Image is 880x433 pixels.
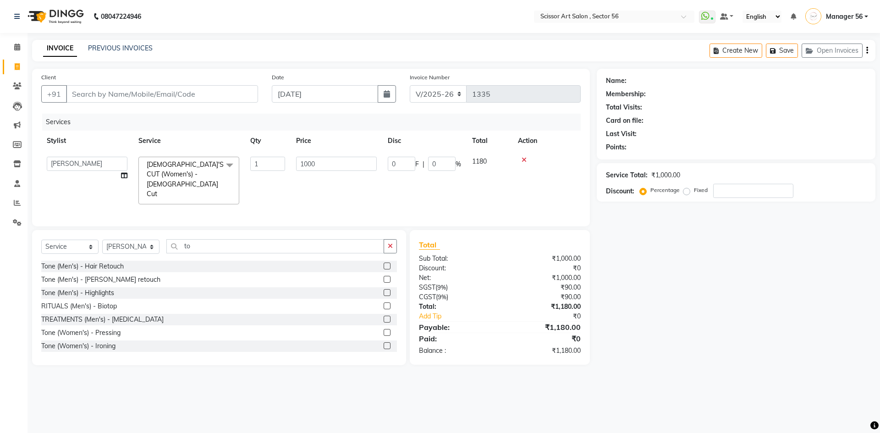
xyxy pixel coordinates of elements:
[606,76,627,86] div: Name:
[291,131,382,151] th: Price
[41,262,124,271] div: Tone (Men's) - Hair Retouch
[423,159,424,169] span: |
[41,73,56,82] label: Client
[147,160,224,198] span: [DEMOGRAPHIC_DATA]'S CUT (Women's) - [DEMOGRAPHIC_DATA] Cut
[500,333,587,344] div: ₹0
[456,159,461,169] span: %
[805,8,821,24] img: Manager 56
[802,44,863,58] button: Open Invoices
[606,116,643,126] div: Card on file:
[467,131,512,151] th: Total
[382,131,467,151] th: Disc
[419,283,435,291] span: SGST
[166,239,384,253] input: Search or Scan
[606,129,637,139] div: Last Visit:
[766,44,798,58] button: Save
[412,273,500,283] div: Net:
[606,186,634,196] div: Discount:
[412,333,500,344] div: Paid:
[512,131,581,151] th: Action
[412,283,500,292] div: ( )
[650,186,680,194] label: Percentage
[133,131,245,151] th: Service
[412,346,500,356] div: Balance :
[514,312,587,321] div: ₹0
[245,131,291,151] th: Qty
[101,4,141,29] b: 08047224946
[41,85,67,103] button: +91
[41,301,117,311] div: RITUALS (Men's) - Biotop
[500,263,587,273] div: ₹0
[606,103,642,112] div: Total Visits:
[438,293,446,301] span: 9%
[41,288,114,298] div: Tone (Men's) - Highlights
[500,254,587,263] div: ₹1,000.00
[41,328,121,338] div: Tone (Women's) - Pressing
[500,346,587,356] div: ₹1,180.00
[606,170,648,180] div: Service Total:
[694,186,708,194] label: Fixed
[500,273,587,283] div: ₹1,000.00
[42,114,588,131] div: Services
[437,284,446,291] span: 9%
[412,322,500,333] div: Payable:
[412,254,500,263] div: Sub Total:
[41,275,160,285] div: Tone (Men's) - [PERSON_NAME] retouch
[500,302,587,312] div: ₹1,180.00
[606,143,627,152] div: Points:
[88,44,153,52] a: PREVIOUS INVOICES
[23,4,86,29] img: logo
[412,312,514,321] a: Add Tip
[410,73,450,82] label: Invoice Number
[412,292,500,302] div: ( )
[66,85,258,103] input: Search by Name/Mobile/Email/Code
[412,302,500,312] div: Total:
[500,283,587,292] div: ₹90.00
[41,131,133,151] th: Stylist
[606,89,646,99] div: Membership:
[500,292,587,302] div: ₹90.00
[43,40,77,57] a: INVOICE
[412,263,500,273] div: Discount:
[272,73,284,82] label: Date
[826,12,863,22] span: Manager 56
[472,157,487,165] span: 1180
[157,190,161,198] a: x
[651,170,680,180] div: ₹1,000.00
[709,44,762,58] button: Create New
[419,293,436,301] span: CGST
[415,159,419,169] span: F
[41,341,115,351] div: Tone (Women's) - Ironing
[500,322,587,333] div: ₹1,180.00
[419,240,440,250] span: Total
[41,315,164,324] div: TREATMENTS (Men's) - [MEDICAL_DATA]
